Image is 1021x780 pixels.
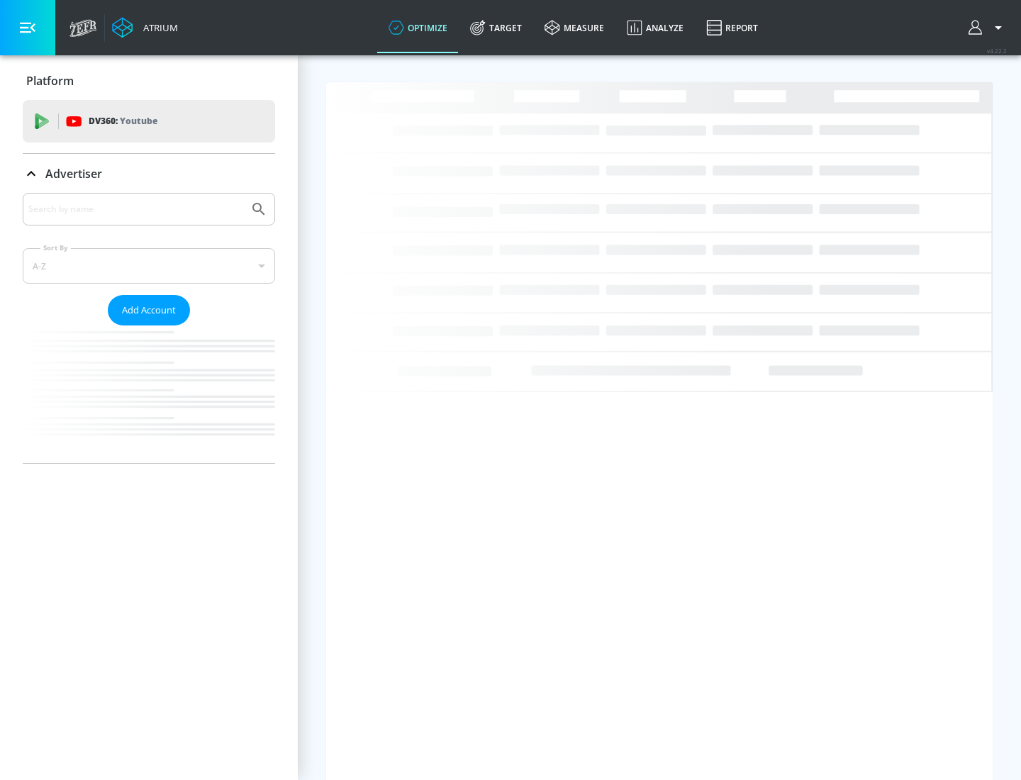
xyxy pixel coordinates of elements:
[120,113,157,128] p: Youtube
[26,73,74,89] p: Platform
[695,2,769,53] a: Report
[108,295,190,325] button: Add Account
[138,21,178,34] div: Atrium
[377,2,459,53] a: optimize
[23,154,275,194] div: Advertiser
[122,302,176,318] span: Add Account
[533,2,615,53] a: measure
[89,113,157,129] p: DV360:
[987,47,1007,55] span: v 4.22.2
[28,200,243,218] input: Search by name
[23,325,275,463] nav: list of Advertiser
[40,243,71,252] label: Sort By
[45,166,102,182] p: Advertiser
[23,61,275,101] div: Platform
[112,17,178,38] a: Atrium
[615,2,695,53] a: Analyze
[459,2,533,53] a: Target
[23,193,275,463] div: Advertiser
[23,248,275,284] div: A-Z
[23,100,275,143] div: DV360: Youtube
